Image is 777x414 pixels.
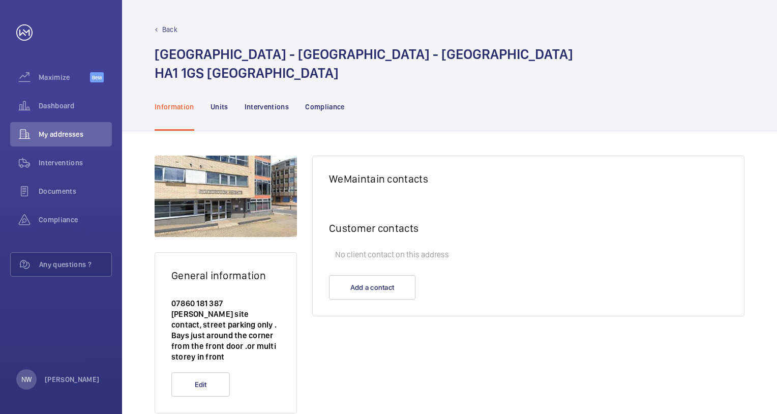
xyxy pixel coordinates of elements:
[39,129,112,139] span: My addresses
[39,215,112,225] span: Compliance
[39,259,111,270] span: Any questions ?
[329,172,728,185] h2: WeMaintain contacts
[329,275,415,300] button: Add a contact
[39,186,112,196] span: Documents
[39,101,112,111] span: Dashboard
[329,222,728,234] h2: Customer contacts
[39,158,112,168] span: Interventions
[162,24,177,35] p: Back
[305,102,345,112] p: Compliance
[329,245,728,265] p: No client contact on this address
[39,72,90,82] span: Maximize
[155,102,194,112] p: Information
[171,298,280,362] p: 07860 181 387 [PERSON_NAME] site contact, street parking only . Bays just around the corner from ...
[155,45,573,82] h1: [GEOGRAPHIC_DATA] - [GEOGRAPHIC_DATA] - [GEOGRAPHIC_DATA] HA1 1GS [GEOGRAPHIC_DATA]
[21,374,32,385] p: NW
[245,102,289,112] p: Interventions
[90,72,104,82] span: Beta
[45,374,100,385] p: [PERSON_NAME]
[171,372,230,397] button: Edit
[211,102,228,112] p: Units
[171,269,280,282] h2: General information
